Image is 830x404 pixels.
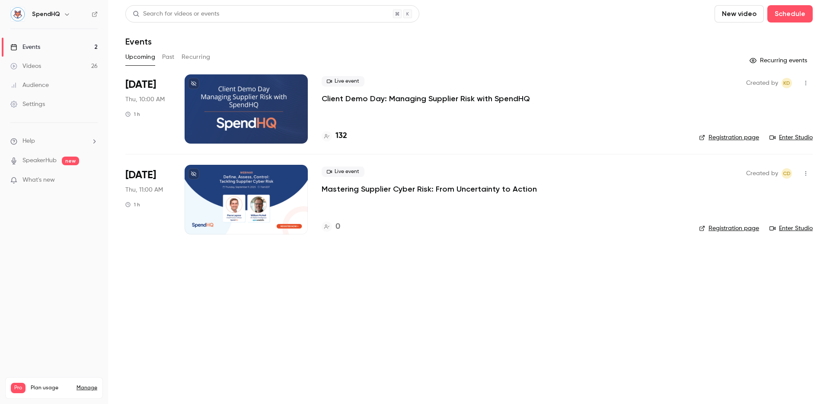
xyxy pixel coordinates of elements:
[125,36,152,47] h1: Events
[125,78,156,92] span: [DATE]
[746,78,778,88] span: Created by
[322,184,537,194] a: Mastering Supplier Cyber Risk: From Uncertainty to Action
[125,165,171,234] div: Sep 11 Thu, 11:00 AM (America/New York)
[125,201,140,208] div: 1 h
[125,168,156,182] span: [DATE]
[699,224,759,233] a: Registration page
[32,10,60,19] h6: SpendHQ
[10,100,45,109] div: Settings
[22,137,35,146] span: Help
[322,167,364,177] span: Live event
[10,81,49,90] div: Audience
[769,224,813,233] a: Enter Studio
[125,50,155,64] button: Upcoming
[182,50,211,64] button: Recurring
[162,50,175,64] button: Past
[87,176,98,184] iframe: Noticeable Trigger
[22,156,57,165] a: SpeakerHub
[335,221,340,233] h4: 0
[322,93,530,104] a: Client Demo Day: Managing Supplier Risk with SpendHQ
[746,168,778,179] span: Created by
[31,385,71,391] span: Plan usage
[77,385,97,391] a: Manage
[783,78,790,88] span: KD
[715,5,764,22] button: New video
[769,133,813,142] a: Enter Studio
[335,130,347,142] h4: 132
[699,133,759,142] a: Registration page
[10,62,41,71] div: Videos
[125,95,165,104] span: Thu, 10:00 AM
[11,7,25,21] img: SpendHQ
[322,76,364,87] span: Live event
[22,176,55,185] span: What's new
[322,221,340,233] a: 0
[125,186,163,194] span: Thu, 11:00 AM
[62,157,79,165] span: new
[782,78,792,88] span: Kelly Divine
[782,168,792,179] span: Colin Daymude
[746,54,813,67] button: Recurring events
[10,43,40,51] div: Events
[322,130,347,142] a: 132
[767,5,813,22] button: Schedule
[11,383,26,393] span: Pro
[125,111,140,118] div: 1 h
[125,74,171,144] div: Aug 28 Thu, 10:00 AM (America/New York)
[133,10,219,19] div: Search for videos or events
[783,168,791,179] span: CD
[10,137,98,146] li: help-dropdown-opener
